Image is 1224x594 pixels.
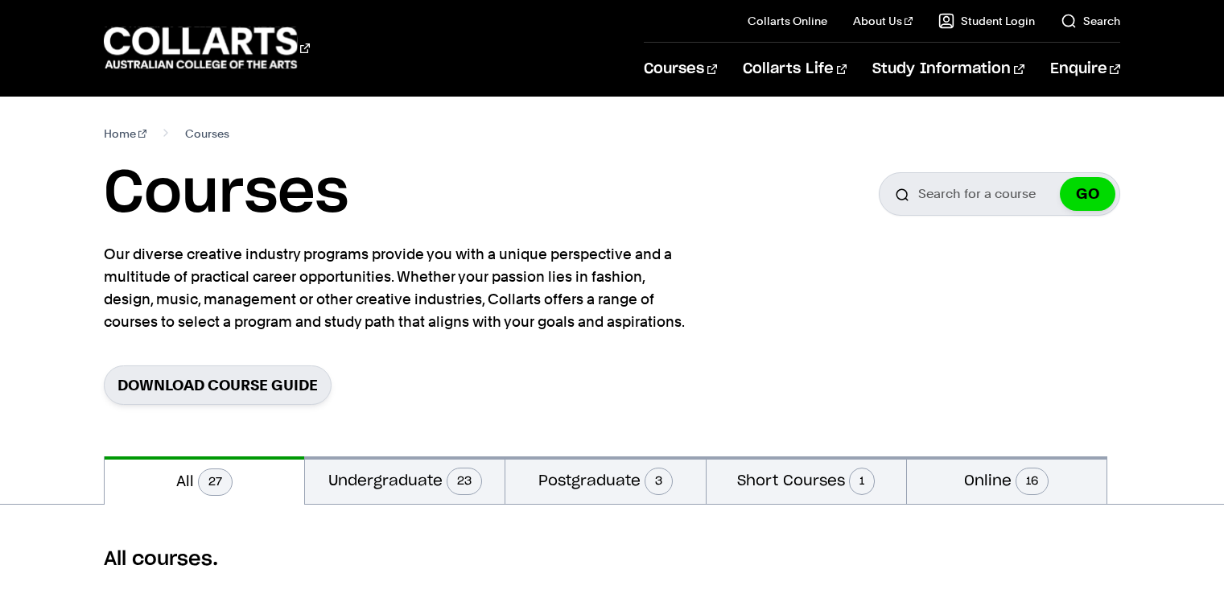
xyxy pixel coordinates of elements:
[1050,43,1120,96] a: Enquire
[104,365,332,405] a: Download Course Guide
[185,122,229,145] span: Courses
[104,25,310,71] div: Go to homepage
[198,468,233,496] span: 27
[938,13,1035,29] a: Student Login
[707,456,906,504] button: Short Courses1
[104,243,691,333] p: Our diverse creative industry programs provide you with a unique perspective and a multitude of p...
[748,13,827,29] a: Collarts Online
[907,456,1107,504] button: Online16
[872,43,1024,96] a: Study Information
[447,468,482,495] span: 23
[849,468,875,495] span: 1
[104,158,348,230] h1: Courses
[879,172,1120,216] input: Search for a course
[645,468,673,495] span: 3
[104,547,1119,572] h2: All courses.
[105,456,304,505] button: All27
[644,43,717,96] a: Courses
[505,456,705,504] button: Postgraduate3
[305,456,505,504] button: Undergraduate23
[1061,13,1120,29] a: Search
[853,13,913,29] a: About Us
[743,43,847,96] a: Collarts Life
[1060,177,1115,211] button: GO
[104,122,146,145] a: Home
[1016,468,1049,495] span: 16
